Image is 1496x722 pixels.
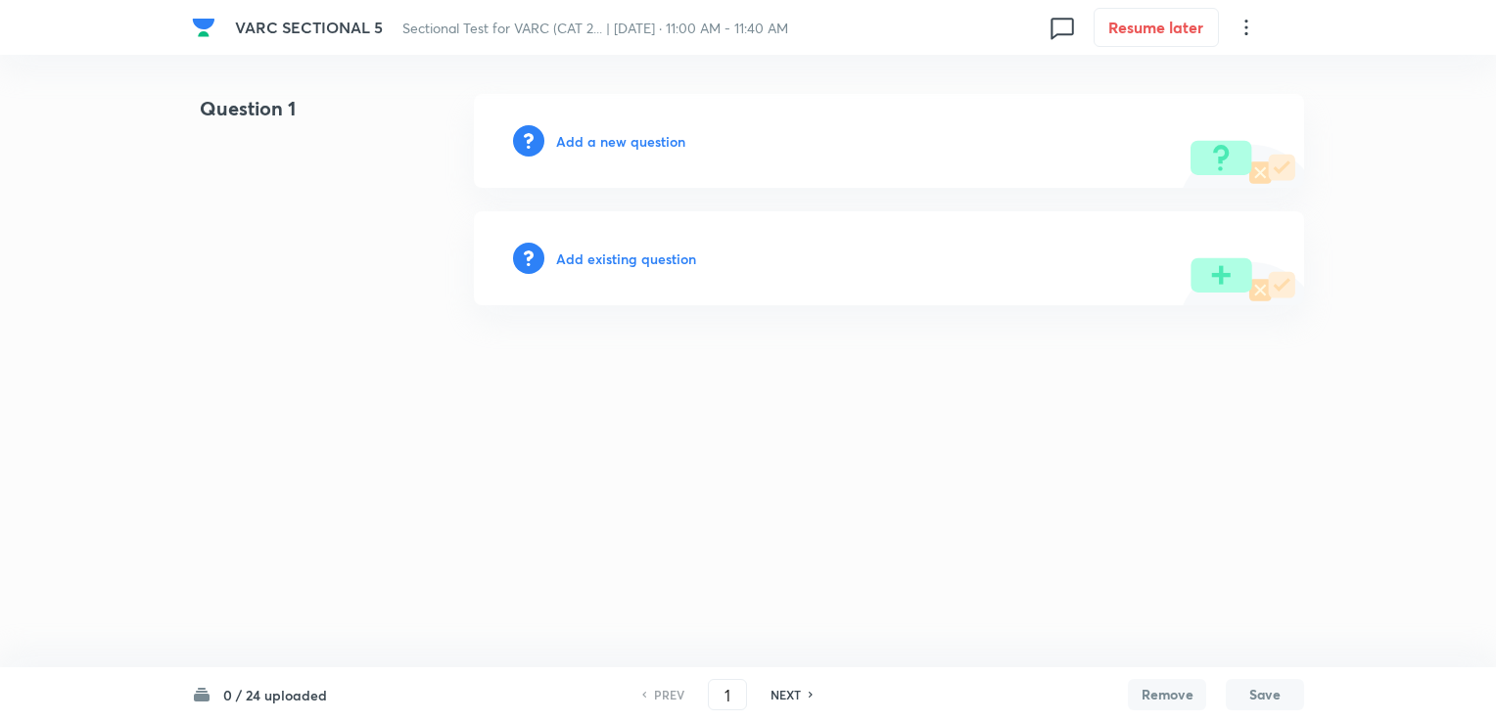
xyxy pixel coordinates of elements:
[556,131,685,152] h6: Add a new question
[1094,8,1219,47] button: Resume later
[402,19,788,37] span: Sectional Test for VARC (CAT 2... | [DATE] · 11:00 AM - 11:40 AM
[192,94,411,139] h4: Question 1
[1226,679,1304,710] button: Save
[192,16,215,39] img: Company Logo
[1128,679,1206,710] button: Remove
[556,248,696,269] h6: Add existing question
[223,685,327,705] h6: 0 / 24 uploaded
[192,16,219,39] a: Company Logo
[654,686,684,703] h6: PREV
[771,686,801,703] h6: NEXT
[235,17,383,37] span: VARC SECTIONAL 5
